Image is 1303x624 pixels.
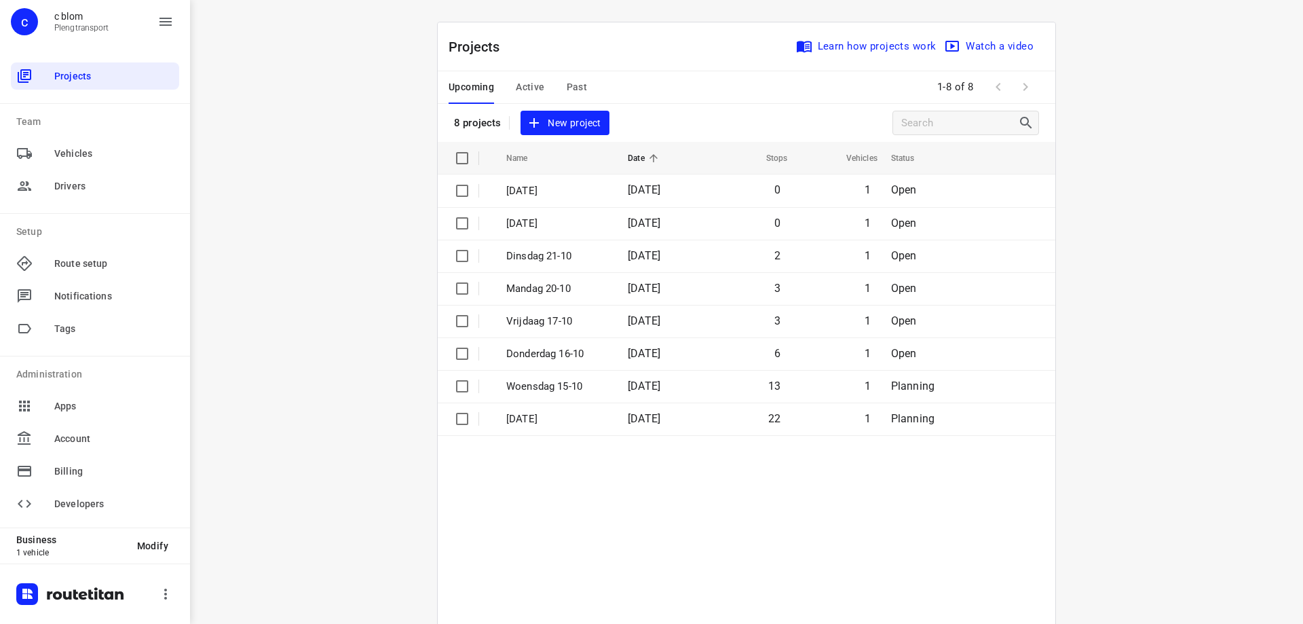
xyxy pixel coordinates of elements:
p: Delivery [586,566,829,580]
span: 11:20 [1254,420,1279,433]
p: [DATE] [506,216,607,232]
div: Drivers [11,172,179,200]
span: Open [891,217,917,230]
span: — [586,200,593,210]
p: Delivery [586,338,829,352]
span: 1 [865,217,871,230]
p: Woensdag 15-10 [506,379,607,394]
p: 114 Lichtenberchdreef [65,565,575,579]
div: 4 [38,268,44,280]
p: 0687509014 [65,527,575,540]
p: [GEOGRAPHIC_DATA], [GEOGRAPHIC_DATA] [65,579,575,592]
span: 1-8 of 8 [932,73,979,102]
div: 6 [38,344,44,356]
span: Name [506,150,546,166]
div: 5 [38,306,44,318]
span: Route setup [54,257,174,271]
span: Next Page [1012,73,1039,100]
span: Planning [891,412,934,425]
span: 3 [774,314,780,327]
p: Delivery [586,224,829,238]
span: Drivers [54,179,174,194]
p: [DATE] [506,183,607,199]
p: 0641073639 ambassade [65,185,575,198]
span: Projects [54,69,174,84]
span: Stops [749,150,788,166]
div: 10 [35,496,48,509]
p: 1 vehicle [16,548,126,557]
span: Account [54,432,174,446]
span: — [586,276,593,286]
span: [DATE] [628,282,660,295]
span: 10:55 [1254,382,1279,395]
span: Status [891,150,932,166]
span: Open [891,249,917,262]
p: Driver: Pleng Doski [16,43,1287,60]
p: Team [16,115,179,129]
span: Open [891,282,917,295]
div: Search [1018,115,1038,131]
span: Vehicles [54,147,174,161]
span: 11:48 [1254,496,1279,509]
span: 11:36 [1254,458,1279,471]
p: 1246 Hoefkade [65,261,575,274]
span: 1 [865,183,871,196]
p: Delivery [586,186,829,200]
p: 34 Dukdalfweg [65,109,690,122]
span: 1 [865,314,871,327]
p: Delivery [586,528,829,542]
div: Account [11,425,179,452]
span: Open [891,314,917,327]
div: 1 [38,153,44,166]
p: 0684899083 [65,451,575,464]
p: Vrijdaag 17-10 [506,314,607,329]
span: Previous Page [985,73,1012,100]
p: Setup [16,225,179,239]
div: Billing [11,458,179,485]
div: Projects [11,62,179,90]
span: 2 [774,249,780,262]
span: 12:19 [1254,534,1279,547]
span: 09:53 [1254,268,1279,281]
div: 7 [38,382,44,394]
p: 171 Vlaamsestraat, Zwijndrecht [65,464,575,478]
span: [DATE] [628,249,660,262]
p: Mandag 20-10 [506,281,607,297]
span: — [586,466,593,476]
span: Open [891,347,917,360]
p: 51 Guldenwaard, Rotterdam [65,388,575,402]
p: Projects [449,37,511,57]
div: 11 [35,534,48,547]
p: [GEOGRAPHIC_DATA], [GEOGRAPHIC_DATA] [65,274,575,288]
span: New project [529,115,601,132]
span: 1 [865,282,871,295]
p: Delivery [586,490,829,504]
p: 0668564981 [65,413,575,426]
div: Route setup [11,250,179,277]
p: 0640574333 [65,337,575,350]
span: [DATE] [628,380,660,392]
p: 6 Groningenweg, [GEOGRAPHIC_DATA] [65,540,575,554]
span: [DATE] [628,347,660,360]
span: — [586,580,593,590]
p: 25 Eendengang, [GEOGRAPHIC_DATA] [65,312,575,326]
span: — [586,352,593,362]
span: 3 [774,282,780,295]
span: Vehicles [829,150,877,166]
div: Apps [11,392,179,420]
span: — [586,390,593,400]
p: 5 Rigelhof, [GEOGRAPHIC_DATA] [65,426,575,440]
span: 22 [768,412,780,425]
span: 13:46 [708,602,1279,616]
p: 0640464637 [65,299,575,312]
p: Departure time [708,123,1279,136]
div: 12 [35,572,48,585]
span: [DATE] [628,217,660,230]
span: 1 [865,380,871,392]
span: Open [891,183,917,196]
span: — [586,314,593,324]
div: 2 [38,191,44,204]
p: 0685866608 [65,375,575,388]
button: New project [521,111,609,136]
div: Developers [11,490,179,517]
